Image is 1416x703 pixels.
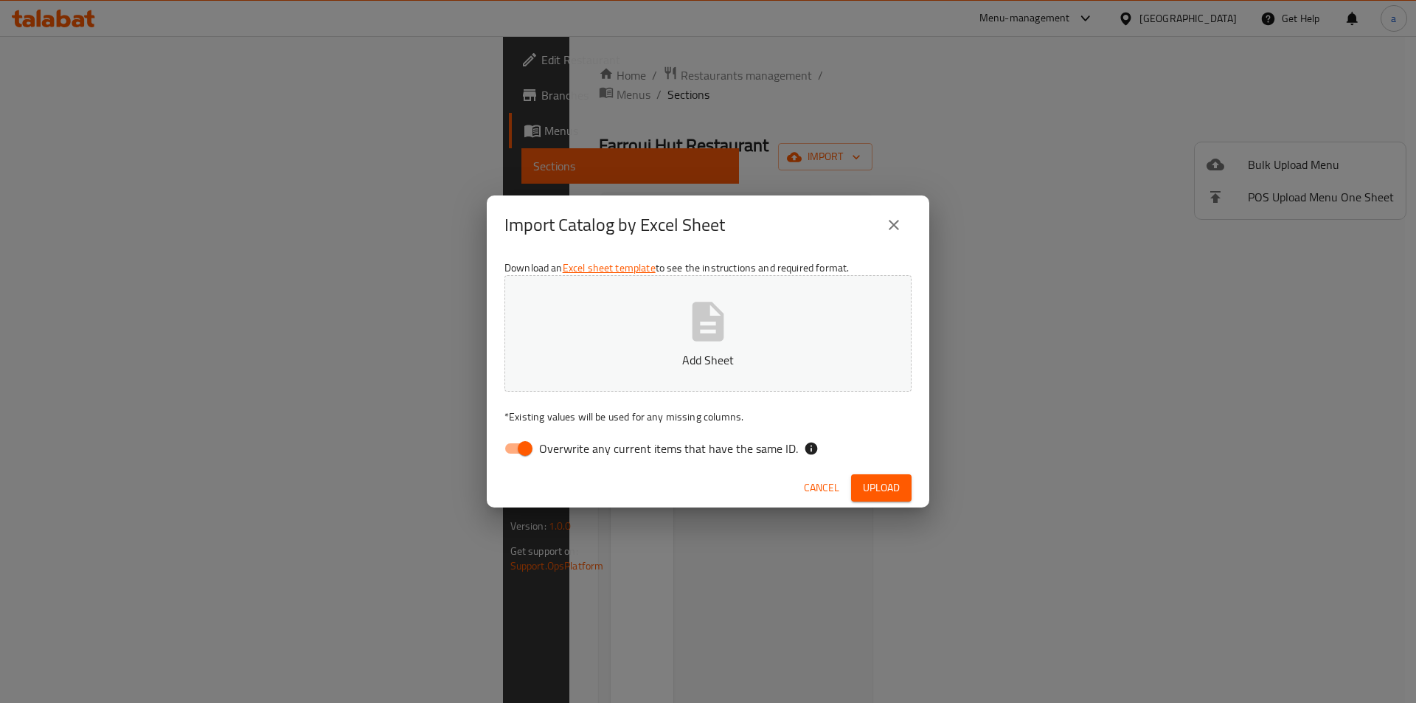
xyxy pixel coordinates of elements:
button: close [876,207,912,243]
p: Existing values will be used for any missing columns. [504,409,912,424]
button: Add Sheet [504,275,912,392]
button: Cancel [798,474,845,502]
svg: If the overwrite option isn't selected, then the items that match an existing ID will be ignored ... [804,441,819,456]
span: Overwrite any current items that have the same ID. [539,440,798,457]
span: Upload [863,479,900,497]
span: Cancel [804,479,839,497]
button: Upload [851,474,912,502]
p: Add Sheet [527,351,889,369]
div: Download an to see the instructions and required format. [487,254,929,468]
h2: Import Catalog by Excel Sheet [504,213,725,237]
a: Excel sheet template [563,258,656,277]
